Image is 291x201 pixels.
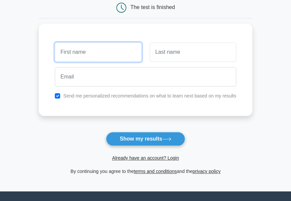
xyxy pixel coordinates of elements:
div: The test is finished [130,4,175,10]
input: Email [55,67,236,86]
label: Send me personalized recommendations on what to learn next based on my results [63,93,236,98]
input: Last name [150,42,236,62]
a: privacy policy [192,169,221,174]
a: Already have an account? Login [112,155,179,161]
input: First name [55,42,141,62]
a: terms and conditions [134,169,177,174]
button: Show my results [106,132,185,146]
div: By continuing you agree to the and the [35,167,256,175]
